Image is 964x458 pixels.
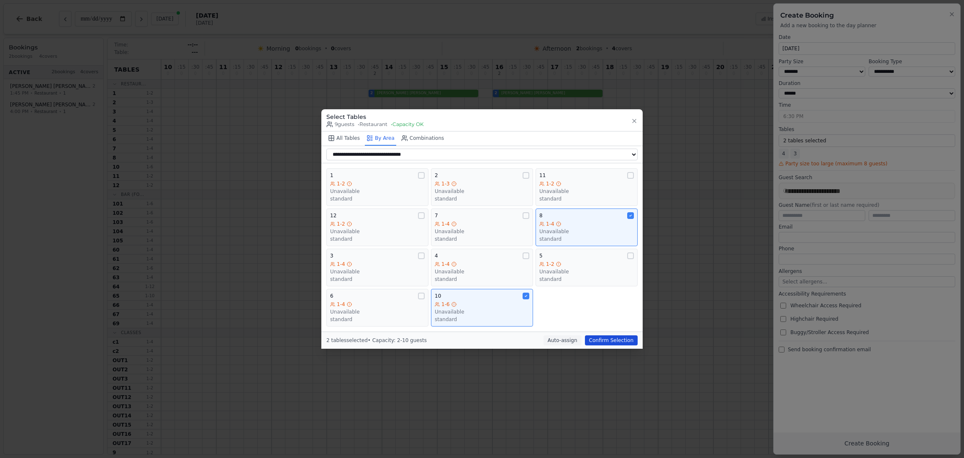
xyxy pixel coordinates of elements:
div: standard [539,276,634,283]
div: standard [330,276,425,283]
div: Unavailable [435,188,529,195]
div: Unavailable [539,228,634,235]
div: Unavailable [539,268,634,275]
div: standard [539,196,634,202]
button: 121-2Unavailablestandard [326,208,428,246]
span: 2 [435,172,438,179]
div: Unavailable [330,188,425,195]
button: Combinations [400,131,446,146]
span: 1-2 [546,180,554,187]
span: 1-2 [546,261,554,268]
span: 1-6 [441,301,450,308]
span: 1-2 [337,221,345,227]
span: 1 [330,172,333,179]
span: 1-2 [337,180,345,187]
button: 71-4Unavailablestandard [431,208,533,246]
span: 4 [435,252,438,259]
span: 7 [435,212,438,219]
div: standard [435,236,529,242]
span: 1-4 [441,261,450,268]
button: 11-2Unavailablestandard [326,168,428,206]
button: 21-3Unavailablestandard [431,168,533,206]
div: standard [330,316,425,323]
span: 6 [330,293,333,299]
span: 1-4 [337,301,345,308]
div: Unavailable [435,228,529,235]
div: Unavailable [435,309,529,315]
button: 101-6Unavailablestandard [431,289,533,327]
button: 51-2Unavailablestandard [536,249,638,286]
div: standard [435,316,529,323]
div: standard [539,236,634,242]
span: • Capacity OK [391,121,424,128]
span: • Restaurant [358,121,387,128]
span: 1-3 [441,180,450,187]
button: 41-4Unavailablestandard [431,249,533,286]
button: Confirm Selection [585,335,638,345]
button: 111-2Unavailablestandard [536,168,638,206]
span: 3 [330,252,333,259]
span: 12 [330,212,336,219]
div: Unavailable [330,309,425,315]
span: 1-4 [546,221,554,227]
button: 81-4Unavailablestandard [536,208,638,246]
span: 11 [539,172,546,179]
div: standard [330,236,425,242]
div: standard [435,276,529,283]
span: 2 tables selected • Capacity: 2-10 guests [326,337,427,343]
button: By Area [365,131,396,146]
div: Unavailable [435,268,529,275]
div: standard [435,196,529,202]
div: Unavailable [330,268,425,275]
button: Auto-assign [544,335,582,345]
button: 31-4Unavailablestandard [326,249,428,286]
span: 5 [539,252,543,259]
span: 10 [435,293,441,299]
button: All Tables [326,131,361,146]
span: 1-4 [441,221,450,227]
h3: Select Tables [326,113,424,121]
button: 61-4Unavailablestandard [326,289,428,327]
div: Unavailable [539,188,634,195]
span: 8 [539,212,543,219]
span: 9 guests [326,121,354,128]
span: 1-4 [337,261,345,268]
div: Unavailable [330,228,425,235]
div: standard [330,196,425,202]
